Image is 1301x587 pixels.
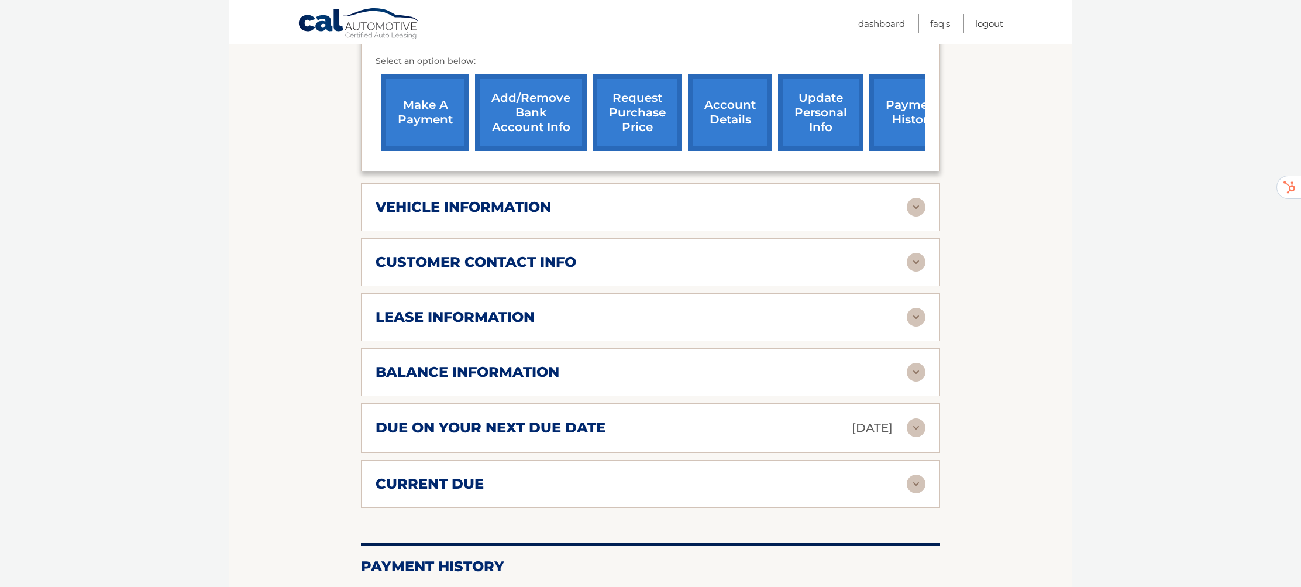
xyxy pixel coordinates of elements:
[376,475,484,493] h2: current due
[381,74,469,151] a: make a payment
[852,418,893,438] p: [DATE]
[376,54,925,68] p: Select an option below:
[376,198,551,216] h2: vehicle information
[930,14,950,33] a: FAQ's
[376,253,576,271] h2: customer contact info
[298,8,421,42] a: Cal Automotive
[376,308,535,326] h2: lease information
[361,558,940,575] h2: Payment History
[907,475,925,493] img: accordion-rest.svg
[593,74,682,151] a: request purchase price
[688,74,772,151] a: account details
[778,74,863,151] a: update personal info
[907,363,925,382] img: accordion-rest.svg
[869,74,957,151] a: payment history
[475,74,587,151] a: Add/Remove bank account info
[907,198,925,217] img: accordion-rest.svg
[975,14,1003,33] a: Logout
[907,418,925,437] img: accordion-rest.svg
[858,14,905,33] a: Dashboard
[907,253,925,272] img: accordion-rest.svg
[907,308,925,327] img: accordion-rest.svg
[376,419,605,437] h2: due on your next due date
[376,363,559,381] h2: balance information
